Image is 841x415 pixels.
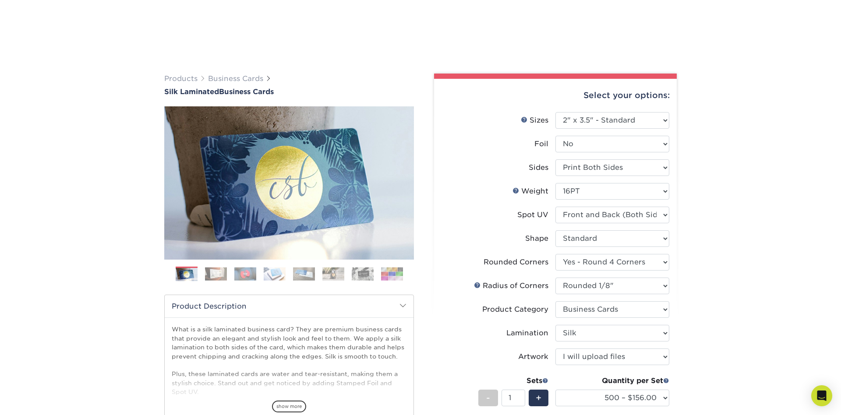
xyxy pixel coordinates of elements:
span: - [486,391,490,404]
img: Business Cards 08 [381,267,403,281]
div: Lamination [506,328,548,338]
div: Sets [478,376,548,386]
div: Sides [529,162,548,173]
div: Sizes [521,115,548,126]
img: Business Cards 04 [264,267,286,281]
div: Product Category [482,304,548,315]
img: Business Cards 02 [205,267,227,281]
a: Business Cards [208,74,263,83]
img: Silk Laminated 01 [164,58,414,308]
img: Business Cards 07 [352,267,374,281]
iframe: Google Customer Reviews [2,388,74,412]
div: Open Intercom Messenger [811,385,832,406]
span: Silk Laminated [164,88,219,96]
a: Products [164,74,198,83]
span: + [536,391,541,404]
h2: Product Description [165,295,413,317]
img: Business Cards 03 [234,267,256,281]
div: Radius of Corners [474,281,548,291]
a: Silk LaminatedBusiness Cards [164,88,414,96]
img: Business Cards 01 [176,264,198,285]
div: Artwork [518,352,548,362]
span: show more [272,401,306,412]
div: Rounded Corners [484,257,548,267]
div: Quantity per Set [555,376,669,386]
div: Foil [534,139,548,149]
div: Spot UV [517,210,548,220]
img: Business Cards 06 [322,267,344,281]
img: Business Cards 05 [293,267,315,281]
div: Shape [525,233,548,244]
div: Weight [512,186,548,197]
div: Select your options: [441,79,670,112]
h1: Business Cards [164,88,414,96]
